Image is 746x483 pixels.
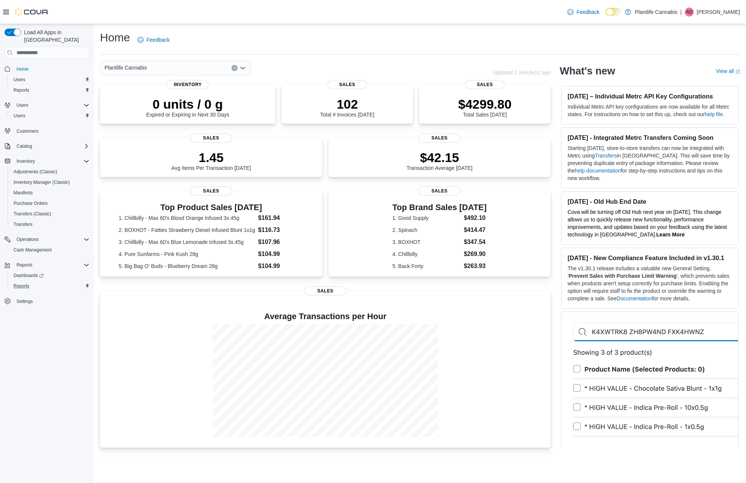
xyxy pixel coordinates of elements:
[17,128,38,134] span: Customers
[8,74,92,85] button: Users
[17,66,29,72] span: Home
[8,167,92,177] button: Adjustments (Classic)
[8,198,92,209] button: Purchase Orders
[14,157,89,166] span: Inventory
[656,232,684,238] a: Learn More
[680,8,682,17] p: |
[119,214,255,222] dt: 1. Chillbilly - Max 60's Blood Orange Infused 3x.45g
[605,8,621,16] input: Dark Mode
[11,282,89,291] span: Reports
[11,282,32,291] a: Reports
[146,97,229,118] div: Expired or Expiring in Next 30 Days
[567,198,732,205] h3: [DATE] - Old Hub End Date
[14,260,89,270] span: Reports
[575,168,621,174] a: help documentation
[617,295,652,301] a: Documentation
[258,250,304,259] dd: $104.99
[14,64,89,73] span: Home
[14,113,25,119] span: Users
[14,235,89,244] span: Operations
[258,213,304,223] dd: $161.94
[14,126,89,136] span: Customers
[17,158,35,164] span: Inventory
[21,29,89,44] span: Load All Apps in [GEOGRAPHIC_DATA]
[104,63,147,72] span: Plantlife Cannabis
[15,8,49,16] img: Cova
[392,262,461,270] dt: 5. Back Forty
[14,211,51,217] span: Transfers (Classic)
[17,236,39,242] span: Operations
[119,238,255,246] dt: 3. Chillbilly - Max 60's Blue Lemonade Infused 3x.45g
[17,102,28,108] span: Users
[392,226,461,234] dt: 2. Spinach
[320,97,374,112] p: 102
[119,250,255,258] dt: 4. Pure Sunfarms - Pink Kush 28g
[320,97,374,118] div: Total # Invoices [DATE]
[11,86,89,95] span: Reports
[11,111,28,120] a: Users
[567,92,732,100] h3: [DATE] – Individual Metrc API Key Configurations
[14,77,25,83] span: Users
[17,298,33,304] span: Settings
[8,219,92,230] button: Transfers
[577,8,599,16] span: Feedback
[418,133,460,142] span: Sales
[11,220,89,229] span: Transfers
[190,186,232,195] span: Sales
[14,101,89,110] span: Users
[407,150,473,165] p: $42.15
[258,238,304,247] dd: $107.96
[14,297,36,306] a: Settings
[735,70,740,74] svg: External link
[464,226,487,235] dd: $414.47
[493,70,551,76] p: Updated 1 minute(s) ago
[14,157,38,166] button: Inventory
[11,178,73,187] a: Inventory Manager (Classic)
[458,97,511,118] div: Total Sales [DATE]
[392,238,461,246] dt: 3. BOXHOT
[569,273,676,279] strong: Prevent Sales with Purchase Limit Warning
[11,245,54,254] a: Cash Management
[595,153,617,159] a: Transfers
[11,75,28,84] a: Users
[8,270,92,281] a: Dashboards
[11,111,89,120] span: Users
[146,97,229,112] p: 0 units / 0 g
[14,179,70,185] span: Inventory Manager (Classic)
[465,80,505,89] span: Sales
[705,111,723,117] a: help file
[567,103,732,118] p: Individual Metrc API key configurations are now available for all Metrc states. For instructions ...
[11,188,36,197] a: Manifests
[8,111,92,121] button: Users
[567,209,727,238] span: Cova will be turning off Old Hub next year on [DATE]. This change allows us to quickly release ne...
[14,190,33,196] span: Manifests
[14,260,35,270] button: Reports
[8,209,92,219] button: Transfers (Classic)
[567,144,732,182] p: Starting [DATE], store-to-store transfers can now be integrated with Metrc using in [GEOGRAPHIC_D...
[14,101,31,110] button: Users
[11,220,35,229] a: Transfers
[14,247,51,253] span: Cash Management
[392,214,461,222] dt: 1. Good Supply
[14,87,29,93] span: Reports
[2,126,92,136] button: Customers
[11,209,89,218] span: Transfers (Classic)
[119,262,255,270] dt: 5. Big Bag O' Buds - Blueberry Dream 28g
[8,281,92,291] button: Reports
[14,273,44,279] span: Dashboards
[171,150,251,165] p: 1.45
[17,143,32,149] span: Catalog
[11,271,47,280] a: Dashboards
[8,177,92,188] button: Inventory Manager (Classic)
[135,32,173,47] a: Feedback
[686,8,693,17] span: AD
[147,36,169,44] span: Feedback
[8,188,92,198] button: Manifests
[106,312,545,321] h4: Average Transactions per Hour
[8,245,92,255] button: Cash Management
[2,100,92,111] button: Users
[685,8,694,17] div: Antoinette De Raucourt
[464,250,487,259] dd: $269.90
[171,150,251,171] div: Avg Items Per Transaction [DATE]
[407,150,473,171] div: Transaction Average [DATE]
